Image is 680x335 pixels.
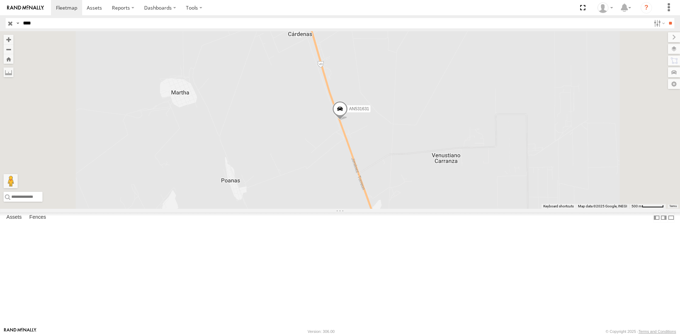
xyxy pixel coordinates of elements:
[308,329,335,334] div: Version: 306.00
[631,204,642,208] span: 500 m
[629,204,666,209] button: Map Scale: 500 m per 58 pixels
[4,35,13,44] button: Zoom in
[15,18,21,28] label: Search Query
[578,204,627,208] span: Map data ©2025 Google, INEGI
[4,54,13,64] button: Zoom Home
[595,2,616,13] div: Juan Menchaca
[26,213,50,223] label: Fences
[668,79,680,89] label: Map Settings
[653,212,660,223] label: Dock Summary Table to the Left
[641,2,652,13] i: ?
[4,174,18,188] button: Drag Pegman onto the map to open Street View
[606,329,676,334] div: © Copyright 2025 -
[3,213,25,223] label: Assets
[349,106,369,111] span: AN531631
[651,18,666,28] label: Search Filter Options
[543,204,574,209] button: Keyboard shortcuts
[639,329,676,334] a: Terms and Conditions
[668,212,675,223] label: Hide Summary Table
[7,5,44,10] img: rand-logo.svg
[4,67,13,77] label: Measure
[669,205,677,208] a: Terms
[4,44,13,54] button: Zoom out
[4,328,36,335] a: Visit our Website
[660,212,667,223] label: Dock Summary Table to the Right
